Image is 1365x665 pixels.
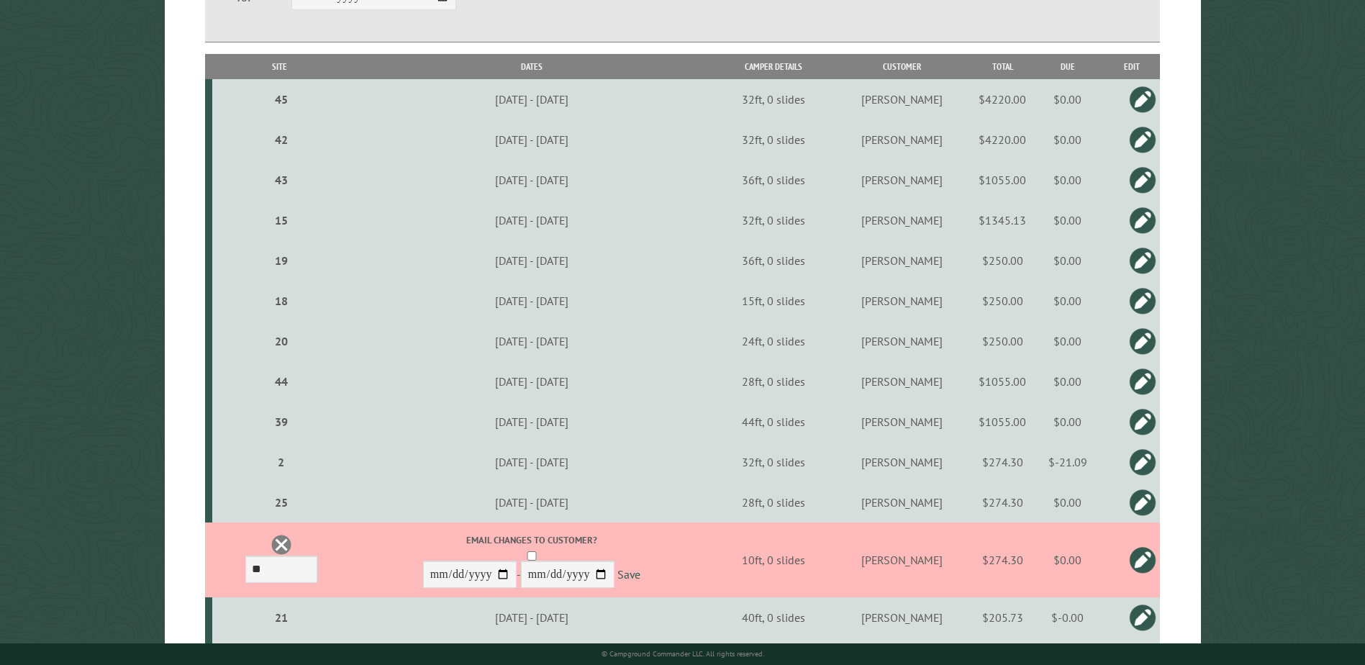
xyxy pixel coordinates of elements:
[617,568,640,582] a: Save
[348,610,715,625] div: [DATE] - [DATE]
[974,240,1031,281] td: $250.00
[218,334,344,348] div: 20
[348,173,715,187] div: [DATE] - [DATE]
[974,402,1031,442] td: $1055.00
[974,79,1031,119] td: $4220.00
[830,402,974,442] td: [PERSON_NAME]
[717,482,830,522] td: 28ft, 0 slides
[974,442,1031,482] td: $274.30
[830,442,974,482] td: [PERSON_NAME]
[717,240,830,281] td: 36ft, 0 slides
[1104,54,1160,79] th: Edit
[1031,79,1104,119] td: $0.00
[974,522,1031,597] td: $274.30
[974,200,1031,240] td: $1345.13
[1031,442,1104,482] td: $-21.09
[348,253,715,268] div: [DATE] - [DATE]
[717,79,830,119] td: 32ft, 0 slides
[974,281,1031,321] td: $250.00
[717,402,830,442] td: 44ft, 0 slides
[602,649,764,659] small: © Campground Commander LLC. All rights reserved.
[830,281,974,321] td: [PERSON_NAME]
[348,415,715,429] div: [DATE] - [DATE]
[218,173,344,187] div: 43
[348,455,715,469] div: [DATE] - [DATE]
[348,92,715,107] div: [DATE] - [DATE]
[717,54,830,79] th: Camper Details
[348,533,715,592] div: -
[218,92,344,107] div: 45
[348,533,715,547] label: Email changes to customer?
[830,522,974,597] td: [PERSON_NAME]
[830,119,974,160] td: [PERSON_NAME]
[717,160,830,200] td: 36ft, 0 slides
[830,200,974,240] td: [PERSON_NAME]
[717,119,830,160] td: 32ft, 0 slides
[974,119,1031,160] td: $4220.00
[974,482,1031,522] td: $274.30
[271,534,292,556] a: Delete this reservation
[212,54,346,79] th: Site
[830,482,974,522] td: [PERSON_NAME]
[974,54,1031,79] th: Total
[348,495,715,510] div: [DATE] - [DATE]
[974,160,1031,200] td: $1055.00
[1031,402,1104,442] td: $0.00
[830,160,974,200] td: [PERSON_NAME]
[1031,281,1104,321] td: $0.00
[1031,361,1104,402] td: $0.00
[717,200,830,240] td: 32ft, 0 slides
[1031,597,1104,638] td: $-0.00
[346,54,717,79] th: Dates
[1031,482,1104,522] td: $0.00
[830,321,974,361] td: [PERSON_NAME]
[717,442,830,482] td: 32ft, 0 slides
[974,597,1031,638] td: $205.73
[1031,522,1104,597] td: $0.00
[1031,54,1104,79] th: Due
[1031,200,1104,240] td: $0.00
[717,321,830,361] td: 24ft, 0 slides
[974,321,1031,361] td: $250.00
[218,294,344,308] div: 18
[348,374,715,389] div: [DATE] - [DATE]
[348,334,715,348] div: [DATE] - [DATE]
[218,374,344,389] div: 44
[1031,321,1104,361] td: $0.00
[830,597,974,638] td: [PERSON_NAME]
[1031,240,1104,281] td: $0.00
[348,132,715,147] div: [DATE] - [DATE]
[218,610,344,625] div: 21
[830,240,974,281] td: [PERSON_NAME]
[218,415,344,429] div: 39
[830,79,974,119] td: [PERSON_NAME]
[717,361,830,402] td: 28ft, 0 slides
[218,495,344,510] div: 25
[348,213,715,227] div: [DATE] - [DATE]
[218,132,344,147] div: 42
[218,253,344,268] div: 19
[717,281,830,321] td: 15ft, 0 slides
[830,361,974,402] td: [PERSON_NAME]
[717,597,830,638] td: 40ft, 0 slides
[717,522,830,597] td: 10ft, 0 slides
[974,361,1031,402] td: $1055.00
[1031,119,1104,160] td: $0.00
[218,213,344,227] div: 15
[218,455,344,469] div: 2
[830,54,974,79] th: Customer
[348,294,715,308] div: [DATE] - [DATE]
[1031,160,1104,200] td: $0.00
